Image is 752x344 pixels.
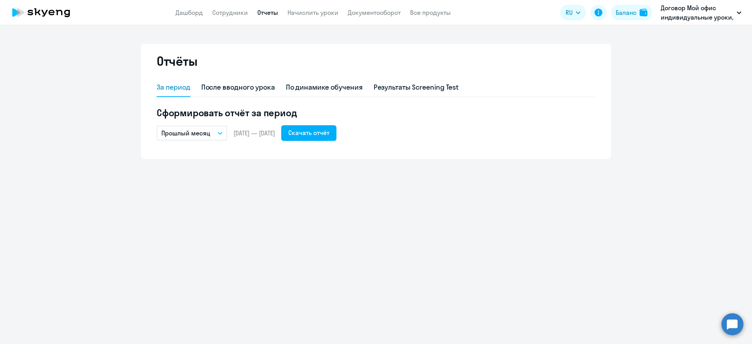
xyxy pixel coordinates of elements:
button: Прошлый месяц [157,126,227,140]
span: RU [566,8,573,17]
div: Скачать отчёт [288,128,329,137]
div: Баланс [616,8,636,17]
div: Результаты Screening Test [374,82,459,92]
a: Начислить уроки [287,9,338,16]
div: После вводного урока [201,82,275,92]
h2: Отчёты [157,53,197,69]
button: Договор Мой офис индивидуальные уроки, НОВЫЕ ОБЛАЧНЫЕ ТЕХНОЛОГИИ, ООО [657,3,745,22]
p: Договор Мой офис индивидуальные уроки, НОВЫЕ ОБЛАЧНЫЕ ТЕХНОЛОГИИ, ООО [661,3,734,22]
span: [DATE] — [DATE] [233,129,275,137]
button: Балансbalance [611,5,652,20]
h5: Сформировать отчёт за период [157,106,595,119]
img: balance [640,9,647,16]
a: Все продукты [410,9,451,16]
a: Отчеты [257,9,278,16]
a: Дашборд [175,9,203,16]
a: Сотрудники [212,9,248,16]
a: Документооборот [348,9,401,16]
p: Прошлый месяц [161,128,210,138]
div: За период [157,82,190,92]
button: Скачать отчёт [281,125,336,141]
div: По динамике обучения [286,82,363,92]
button: RU [560,5,586,20]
